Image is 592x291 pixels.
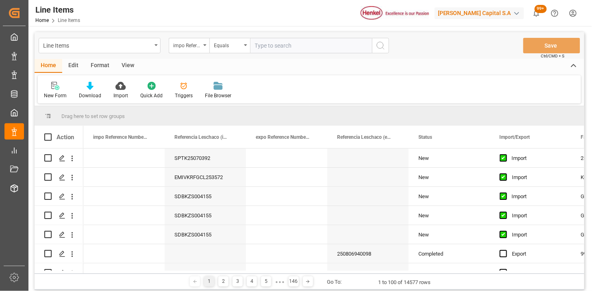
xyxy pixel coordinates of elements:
div: Import [512,187,562,206]
button: [PERSON_NAME] Capital S.A [435,5,527,21]
span: impo Reference Number WF [93,134,148,140]
div: Edit [62,59,85,73]
div: Action [57,133,74,141]
div: ● ● ● [275,279,284,285]
div: 250806940098 [327,263,409,282]
div: 250806940098 [327,244,409,263]
span: expo Reference Number WF [256,134,310,140]
div: New [409,149,490,167]
div: View [115,59,140,73]
div: Quick Add [140,92,163,99]
div: Export [512,264,562,282]
div: 5 [261,276,271,287]
button: open menu [209,38,250,53]
div: Equals [214,40,242,49]
input: Type to search [250,38,372,53]
div: Completed [409,244,490,263]
div: New [409,225,490,244]
button: show 100 new notifications [527,4,546,22]
span: 99+ [535,5,547,13]
span: Referencia Leschaco (impo) [174,134,229,140]
span: Referencia Leschaco (export) [337,134,392,140]
a: Home [35,18,49,23]
div: 4 [247,276,257,287]
div: impo Reference Number WF [173,40,201,49]
div: Import [512,206,562,225]
span: Ctrl/CMD + S [541,53,565,59]
span: Status [418,134,432,140]
div: Triggers [175,92,193,99]
div: New [409,206,490,225]
button: open menu [39,38,161,53]
div: New [409,168,490,186]
div: [PERSON_NAME] Capital S.A [435,7,524,19]
div: SDBKZS004155 [165,206,246,225]
div: New Form [44,92,67,99]
div: Import [512,225,562,244]
div: Import [512,149,562,168]
span: Drag here to set row groups [61,113,125,119]
div: Press SPACE to select this row. [35,168,83,187]
div: Line Items [43,40,152,50]
div: SDBKZS004155 [165,225,246,244]
div: EMIVKRFGCL253572 [165,168,246,186]
div: Completed [409,263,490,282]
div: 3 [233,276,243,287]
div: Press SPACE to select this row. [35,263,83,282]
div: SPTK25070392 [165,149,246,167]
div: 146 [289,276,299,287]
button: Save [523,38,580,53]
button: open menu [169,38,209,53]
div: Press SPACE to select this row. [35,206,83,225]
div: Import [113,92,128,99]
div: Line Items [35,4,80,16]
div: Press SPACE to select this row. [35,149,83,168]
div: Home [35,59,62,73]
div: 1 [204,276,214,287]
div: Press SPACE to select this row. [35,225,83,244]
div: Go To: [327,278,342,286]
div: SDBKZS004155 [165,187,246,206]
div: New [409,187,490,206]
div: Press SPACE to select this row. [35,244,83,263]
button: Help Center [546,4,564,22]
div: 1 to 100 of 14577 rows [379,278,431,287]
button: search button [372,38,389,53]
div: Import [512,168,562,187]
div: Export [512,245,562,263]
div: Format [85,59,115,73]
div: Download [79,92,101,99]
div: 2 [218,276,229,287]
img: Henkel%20logo.jpg_1689854090.jpg [361,6,429,20]
div: File Browser [205,92,231,99]
span: Import/Export [500,134,530,140]
div: Press SPACE to select this row. [35,187,83,206]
